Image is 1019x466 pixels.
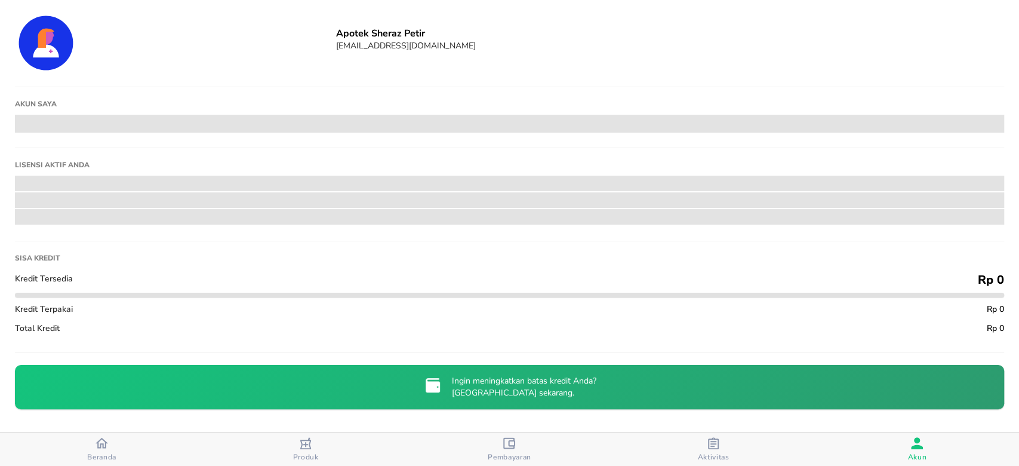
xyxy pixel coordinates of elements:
[15,323,60,334] span: Total Kredit
[488,452,531,462] span: Pembayaran
[611,433,815,466] button: Aktivitas
[697,452,729,462] span: Aktivitas
[987,323,1004,334] span: Rp 0
[987,303,1004,315] span: Rp 0
[293,452,319,462] span: Produk
[15,273,73,284] span: Kredit Tersedia
[15,303,73,315] span: Kredit Terpakai
[15,160,1004,170] h1: Lisensi Aktif Anda
[15,99,1004,109] h1: Akun saya
[907,452,926,462] span: Akun
[15,253,1004,263] h1: Sisa kredit
[87,452,116,462] span: Beranda
[336,40,1004,51] h6: [EMAIL_ADDRESS][DOMAIN_NAME]
[336,27,1004,40] h6: Apotek Sheraz Petir
[452,375,596,399] p: Ingin meningkatkan batas kredit Anda? [GEOGRAPHIC_DATA] sekarang.
[408,433,611,466] button: Pembayaran
[815,433,1019,466] button: Akun
[15,12,77,74] img: Account Details
[423,376,442,395] img: credit-limit-upgrade-request-icon
[978,272,1004,288] span: Rp 0
[204,433,407,466] button: Produk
